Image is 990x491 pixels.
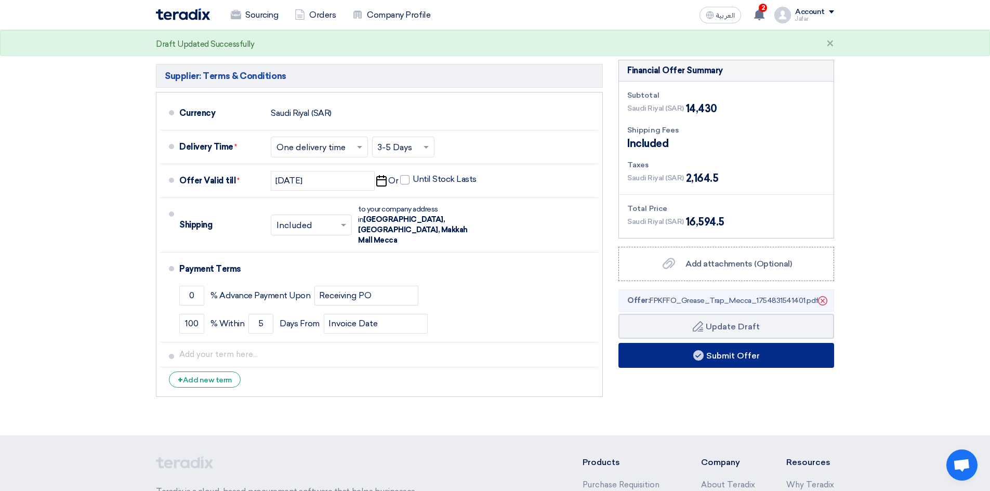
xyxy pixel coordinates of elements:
input: payment-term-1 [179,286,204,306]
span: [GEOGRAPHIC_DATA], [GEOGRAPHIC_DATA], Makkah Mall Mecca [358,215,468,245]
div: × [826,38,834,50]
span: 14,430 [686,101,717,116]
div: Taxes [627,160,825,170]
a: Company Profile [344,4,439,26]
div: Shipping [179,213,262,237]
button: العربية [699,7,741,23]
div: Currency [179,101,262,126]
a: Sourcing [222,4,286,26]
span: Or [388,176,398,186]
label: Until Stock Lasts [400,174,477,184]
img: Teradix logo [156,8,210,20]
span: Included [627,136,668,151]
span: Add attachments (Optional) [685,259,792,269]
div: Add new term [169,371,241,388]
span: 2,164.5 [686,170,719,186]
span: العربية [716,12,735,19]
span: + [178,375,183,385]
span: Days From [280,319,320,329]
input: payment-term-2 [324,314,428,334]
span: % Within [210,319,244,329]
a: Orders [286,4,344,26]
div: Shipping Fees [627,125,825,136]
a: Why Teradix [786,480,834,489]
div: Saudi Riyal (SAR) [271,103,332,123]
span: 16,594.5 [686,214,724,230]
span: FPKFFO_Grease_Trap_Mecca_1754831541401.pdf [627,295,819,306]
li: Resources [786,456,834,469]
button: Update Draft [618,314,834,339]
h5: Supplier: Terms & Conditions [156,64,603,88]
li: Company [701,456,755,469]
div: Offer Valid till [179,168,262,193]
div: Payment Terms [179,257,586,282]
span: 2 [759,4,767,12]
div: Draft Updated Successfully [156,38,255,50]
div: Total Price [627,203,825,214]
a: About Teradix [701,480,755,489]
div: Financial Offer Summary [627,64,723,77]
a: Open chat [946,449,978,481]
input: yyyy-mm-dd [271,171,375,191]
li: Products [583,456,670,469]
input: payment-term-2 [179,314,204,334]
a: Purchase Requisition [583,480,659,489]
div: Delivery Time [179,135,262,160]
div: Subtotal [627,90,825,101]
span: Saudi Riyal (SAR) [627,216,684,227]
input: payment-term-2 [248,314,273,334]
input: Add your term here... [179,344,594,364]
button: Submit Offer [618,343,834,368]
span: Offer: [627,296,650,305]
div: Account [795,8,825,17]
div: Jafar [795,16,834,22]
span: Saudi Riyal (SAR) [627,103,684,114]
input: payment-term-2 [314,286,418,306]
span: % Advance Payment Upon [210,290,310,301]
span: Saudi Riyal (SAR) [627,172,684,183]
div: to your company address in [358,204,472,246]
img: profile_test.png [774,7,791,23]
